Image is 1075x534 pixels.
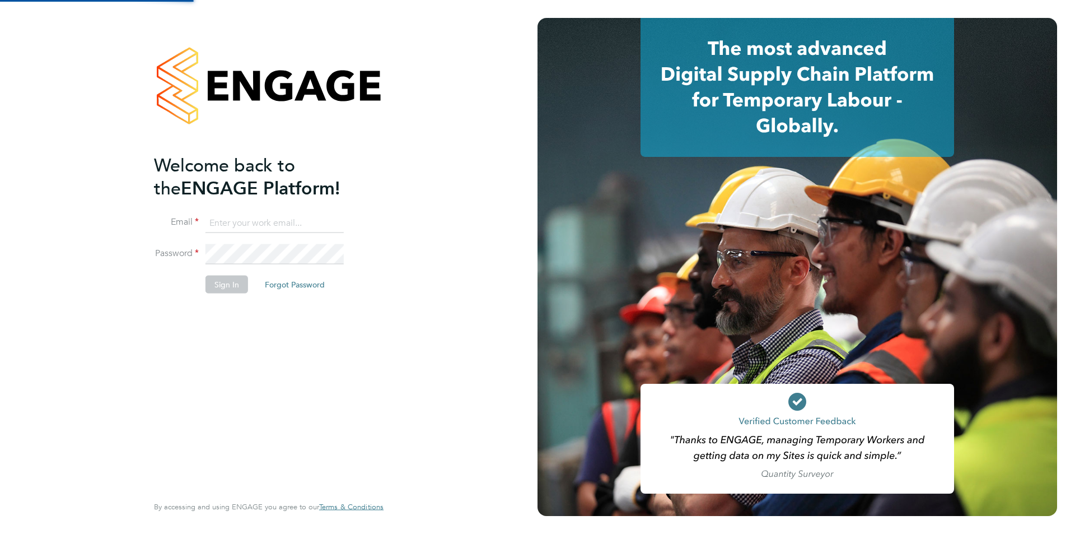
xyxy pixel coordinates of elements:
label: Email [154,216,199,228]
button: Sign In [205,276,248,294]
button: Forgot Password [256,276,334,294]
label: Password [154,248,199,259]
a: Terms & Conditions [319,503,384,512]
span: Welcome back to the [154,154,295,199]
input: Enter your work email... [205,213,344,233]
span: By accessing and using ENGAGE you agree to our [154,502,384,512]
h2: ENGAGE Platform! [154,154,372,199]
